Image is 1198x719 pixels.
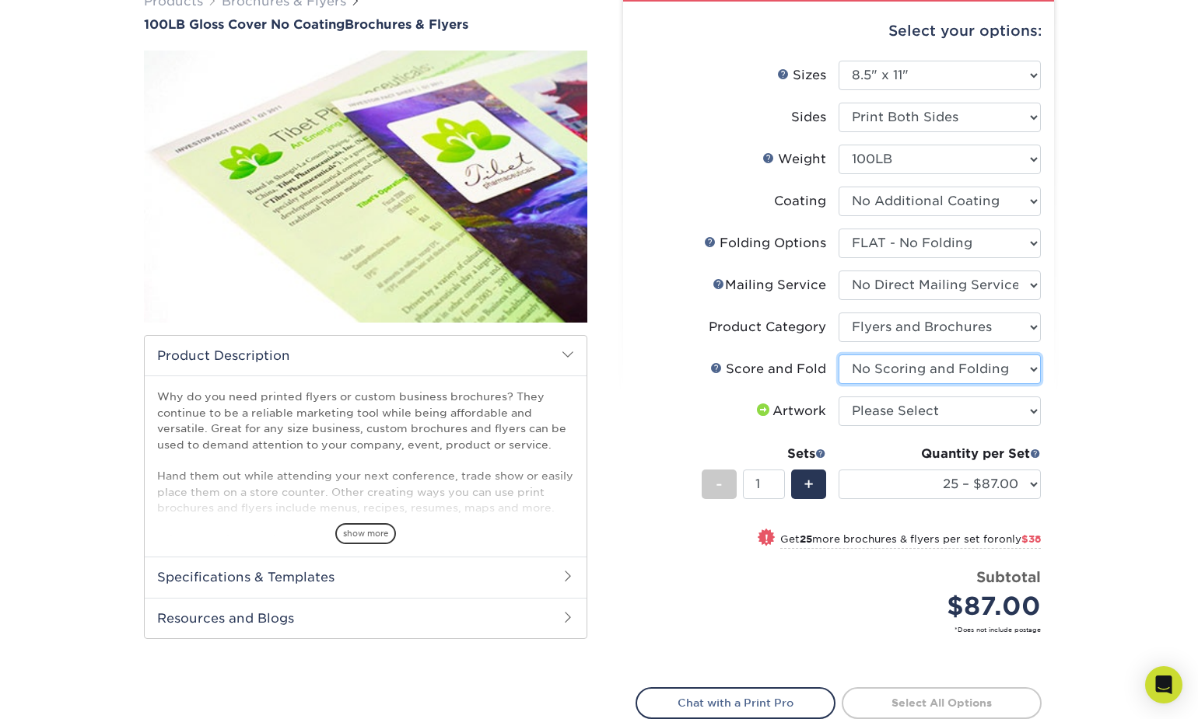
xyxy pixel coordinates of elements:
div: Weight [762,150,826,169]
h2: Specifications & Templates [145,557,587,597]
span: 100LB Gloss Cover No Coating [144,17,345,32]
span: ! [765,530,769,546]
div: Coating [774,192,826,211]
div: Folding Options [704,234,826,253]
div: Select your options: [636,2,1042,61]
div: Sides [791,108,826,127]
div: Quantity per Set [839,445,1041,463]
strong: 25 [800,533,812,545]
a: 100LB Gloss Cover No CoatingBrochures & Flyers [144,17,587,32]
small: Get more brochures & flyers per set for [780,533,1041,549]
h2: Product Description [145,336,587,375]
span: + [804,473,814,496]
span: $38 [1021,533,1041,545]
div: Sizes [777,66,826,85]
span: show more [335,523,396,544]
span: - [716,473,723,496]
div: Product Category [709,318,826,337]
div: Score and Fold [710,360,826,379]
img: 100LB Gloss Cover<br/>No Coating 01 [144,33,587,340]
span: only [999,533,1041,545]
div: Artwork [754,402,826,421]
strong: Subtotal [976,568,1041,585]
p: Why do you need printed flyers or custom business brochures? They continue to be a reliable marke... [157,389,574,579]
h2: Resources and Blogs [145,598,587,638]
a: Select All Options [842,687,1042,718]
div: $87.00 [850,588,1041,625]
a: Chat with a Print Pro [636,687,835,718]
div: Open Intercom Messenger [1145,666,1182,703]
div: Sets [702,445,826,463]
div: Mailing Service [713,276,826,295]
small: *Does not include postage [648,625,1041,634]
h1: Brochures & Flyers [144,17,587,32]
